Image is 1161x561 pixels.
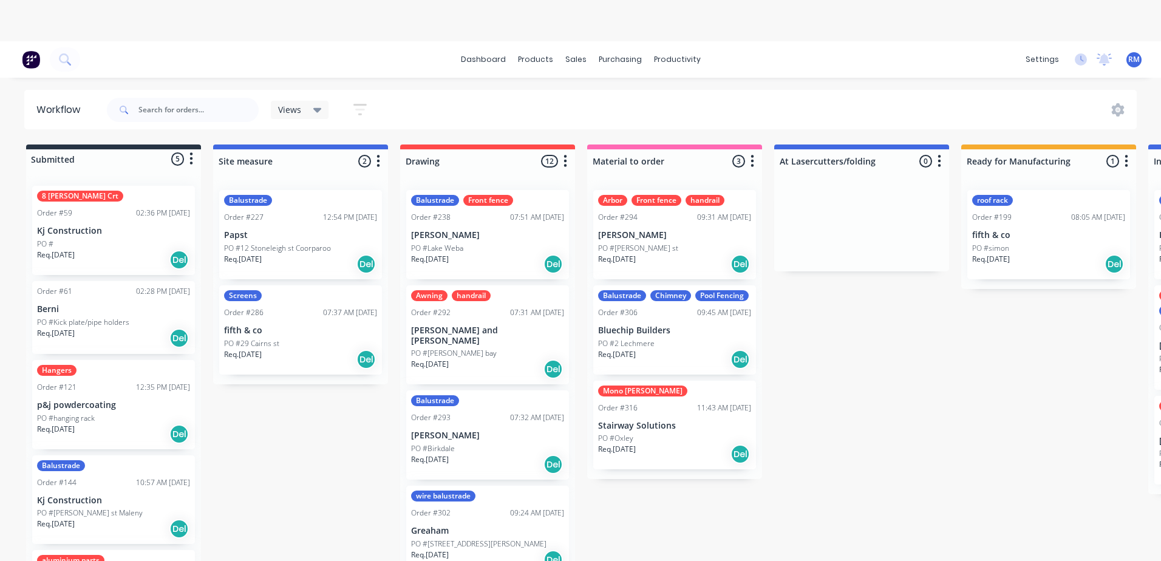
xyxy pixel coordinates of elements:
[730,350,750,369] div: Del
[972,212,1012,223] div: Order #199
[411,526,564,536] p: Greaham
[510,212,564,223] div: 07:51 AM [DATE]
[593,285,756,375] div: BalustradeChimneyPool FencingOrder #30609:45 AM [DATE]Bluechip BuildersPO #2 LechmereReq.[DATE]Del
[32,186,195,275] div: 8 [PERSON_NAME] CrtOrder #5902:36 PM [DATE]Kj ConstructionPO #Req.[DATE]Del
[1105,254,1124,274] div: Del
[598,421,751,431] p: Stairway Solutions
[406,190,569,279] div: BalustradeFront fenceOrder #23807:51 AM [DATE][PERSON_NAME]PO #Lake WebaReq.[DATE]Del
[37,208,72,219] div: Order #59
[32,281,195,354] div: Order #6102:28 PM [DATE]BerniPO #Kick plate/pipe holdersReq.[DATE]Del
[37,365,77,376] div: Hangers
[356,254,376,274] div: Del
[972,254,1010,265] p: Req. [DATE]
[510,307,564,318] div: 07:31 AM [DATE]
[543,254,563,274] div: Del
[32,360,195,449] div: HangersOrder #12112:35 PM [DATE]p&j powdercoatingPO #hanging rackReq.[DATE]Del
[411,430,564,441] p: [PERSON_NAME]
[224,325,377,336] p: fifth & co
[598,243,678,254] p: PO #[PERSON_NAME] st
[697,307,751,318] div: 09:45 AM [DATE]
[37,518,75,529] p: Req. [DATE]
[452,290,491,301] div: handrail
[972,243,1009,254] p: PO #simon
[598,254,636,265] p: Req. [DATE]
[598,307,638,318] div: Order #306
[411,359,449,370] p: Req. [DATE]
[512,50,559,69] div: products
[598,338,655,349] p: PO #2 Lechmere
[697,212,751,223] div: 09:31 AM [DATE]
[593,50,648,69] div: purchasing
[138,98,259,122] input: Search for orders...
[411,549,449,560] p: Req. [DATE]
[278,103,301,116] span: Views
[598,386,687,396] div: Mono [PERSON_NAME]
[648,50,707,69] div: productivity
[37,250,75,260] p: Req. [DATE]
[37,413,95,424] p: PO #hanging rack
[219,285,382,375] div: ScreensOrder #28607:37 AM [DATE]fifth & coPO #29 Cairns stReq.[DATE]Del
[37,424,75,435] p: Req. [DATE]
[37,239,53,250] p: PO #
[411,491,475,501] div: wire balustrade
[323,212,377,223] div: 12:54 PM [DATE]
[559,50,593,69] div: sales
[411,243,463,254] p: PO #Lake Weba
[650,290,691,301] div: Chimney
[411,290,448,301] div: Awning
[510,508,564,518] div: 09:24 AM [DATE]
[697,403,751,413] div: 11:43 AM [DATE]
[510,412,564,423] div: 07:32 AM [DATE]
[598,403,638,413] div: Order #316
[169,328,189,348] div: Del
[224,290,262,301] div: Screens
[224,243,331,254] p: PO #12 Stoneleigh st Coorparoo
[37,304,190,314] p: Berni
[406,285,569,385] div: AwninghandrailOrder #29207:31 AM [DATE][PERSON_NAME] and [PERSON_NAME]PO #[PERSON_NAME] bayReq.[D...
[224,212,264,223] div: Order #227
[219,190,382,279] div: BalustradeOrder #22712:54 PM [DATE]PapstPO #12 Stoneleigh st CoorparooReq.[DATE]Del
[411,348,497,359] p: PO #[PERSON_NAME] bay
[411,325,564,346] p: [PERSON_NAME] and [PERSON_NAME]
[1120,520,1149,549] iframe: Intercom live chat
[37,382,77,393] div: Order #121
[411,508,451,518] div: Order #302
[632,195,681,206] div: Front fence
[37,400,190,410] p: p&j powdercoating
[224,307,264,318] div: Order #286
[224,195,272,206] div: Balustrade
[224,254,262,265] p: Req. [DATE]
[411,412,451,423] div: Order #293
[972,230,1125,240] p: fifth & co
[598,195,627,206] div: Arbor
[169,250,189,270] div: Del
[136,477,190,488] div: 10:57 AM [DATE]
[411,539,546,549] p: PO #[STREET_ADDRESS][PERSON_NAME]
[730,444,750,464] div: Del
[169,424,189,444] div: Del
[695,290,749,301] div: Pool Fencing
[411,254,449,265] p: Req. [DATE]
[406,390,569,480] div: BalustradeOrder #29307:32 AM [DATE][PERSON_NAME]PO #BirkdaleReq.[DATE]Del
[455,50,512,69] a: dashboard
[1020,50,1065,69] div: settings
[411,443,455,454] p: PO #Birkdale
[411,454,449,465] p: Req. [DATE]
[967,190,1130,279] div: roof rackOrder #19908:05 AM [DATE]fifth & coPO #simonReq.[DATE]Del
[463,195,513,206] div: Front fence
[593,381,756,470] div: Mono [PERSON_NAME]Order #31611:43 AM [DATE]Stairway SolutionsPO #OxleyReq.[DATE]Del
[224,230,377,240] p: Papst
[36,103,86,117] div: Workflow
[37,317,129,328] p: PO #Kick plate/pipe holders
[37,226,190,236] p: Kj Construction
[224,338,279,349] p: PO #29 Cairns st
[598,325,751,336] p: Bluechip Builders
[169,519,189,539] div: Del
[1071,212,1125,223] div: 08:05 AM [DATE]
[37,460,85,471] div: Balustrade
[37,191,123,202] div: 8 [PERSON_NAME] Crt
[593,190,756,279] div: ArborFront fencehandrailOrder #29409:31 AM [DATE][PERSON_NAME]PO #[PERSON_NAME] stReq.[DATE]Del
[411,212,451,223] div: Order #238
[598,230,751,240] p: [PERSON_NAME]
[323,307,377,318] div: 07:37 AM [DATE]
